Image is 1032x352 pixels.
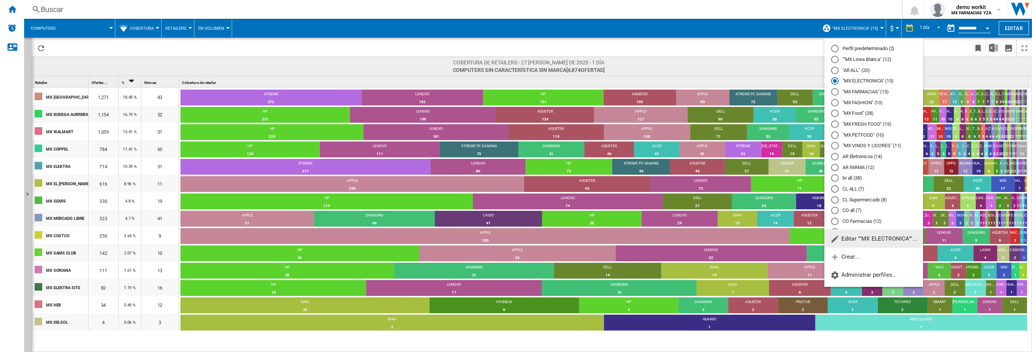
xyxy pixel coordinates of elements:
[831,121,916,128] md-radio-button: "MX FRESH FOOD" (15)
[830,271,897,278] span: Administrar perfiles...
[831,45,916,52] md-radio-button: Perfil predeterminado (2)
[831,99,916,106] md-radio-button: "MX FASHION" (13)
[831,229,916,236] md-radio-button: COOLBOX (6)
[831,196,916,203] md-radio-button: CL Supermercado (8)
[831,88,916,96] md-radio-button: "MX FARMACIAS" (15)
[831,164,916,171] md-radio-button: AR FARMA (12)
[831,56,916,63] md-radio-button: ""MX Linea Blanca" (12)
[831,110,916,117] md-radio-button: "MX Food" (28)
[831,131,916,139] md-radio-button: "MX PETFOOD" (10)
[831,207,916,214] md-radio-button: CO all (7)
[830,253,859,260] span: Crear...
[831,67,916,74] md-radio-button: "AR ALL" (20)
[831,175,916,182] md-radio-button: br all (38)
[831,153,916,160] md-radio-button: AR Eletronicos (14)
[831,142,916,149] md-radio-button: "MX VINOS Y LICORES" (11)
[830,235,917,242] span: Editar ""MX ELECTRONICA""...
[831,78,916,85] md-radio-button: "MX ELECTRONICA" (15)
[831,186,916,193] md-radio-button: CL ALL (7)
[831,218,916,225] md-radio-button: CO Farmacias (12)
